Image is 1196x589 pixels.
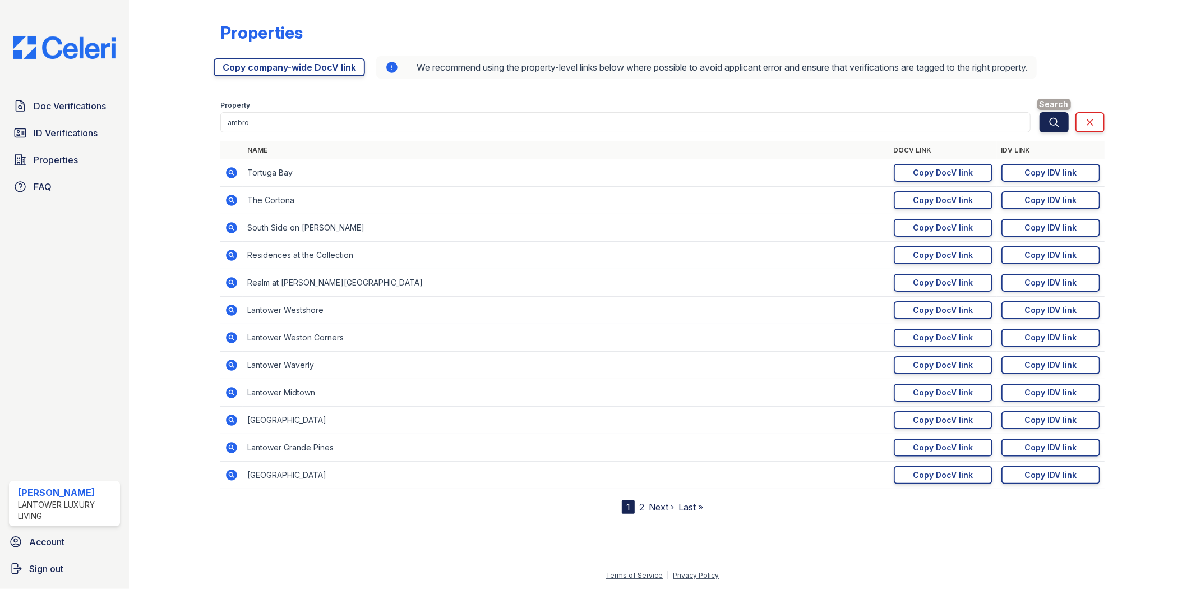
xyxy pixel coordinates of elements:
a: Copy IDV link [1001,301,1100,319]
th: Name [243,141,889,159]
div: [PERSON_NAME] [18,486,116,499]
a: Sign out [4,558,124,580]
img: CE_Logo_Blue-a8612792a0a2168367f1c8372b55b34899dd931a85d93a1a3d3e32e68fde9ad4.png [4,36,124,59]
a: Copy DocV link [894,411,992,429]
div: | [667,571,669,579]
a: Copy company-wide DocV link [214,58,365,76]
div: Copy DocV link [913,305,973,316]
td: Residences at the Collection [243,242,889,269]
a: Privacy Policy [673,571,719,579]
th: IDV Link [997,141,1105,159]
td: The Cortona [243,187,889,214]
td: Lantower Weston Corners [243,324,889,352]
th: DocV Link [889,141,997,159]
a: Copy IDV link [1001,384,1100,402]
div: Copy IDV link [1024,415,1077,426]
a: Copy DocV link [894,439,992,457]
a: Copy IDV link [1001,191,1100,209]
span: Properties [34,153,78,167]
a: ID Verifications [9,122,120,144]
button: Search [1040,112,1069,132]
div: Copy DocV link [913,332,973,343]
span: Search [1037,99,1071,110]
td: Lantower Grande Pines [243,434,889,462]
div: Copy DocV link [913,415,973,426]
td: Tortuga Bay [243,159,889,187]
div: Copy DocV link [913,387,973,398]
td: Lantower Westshore [243,297,889,324]
a: Copy DocV link [894,191,992,209]
a: Account [4,531,124,553]
div: Copy DocV link [913,277,973,288]
div: 1 [622,500,635,514]
div: Copy DocV link [913,195,973,206]
div: Copy IDV link [1024,360,1077,371]
div: Copy IDV link [1024,305,1077,316]
a: Doc Verifications [9,95,120,117]
a: FAQ [9,176,120,198]
a: Copy IDV link [1001,439,1100,457]
a: Last » [678,501,703,513]
td: Realm at [PERSON_NAME][GEOGRAPHIC_DATA] [243,269,889,297]
div: Copy IDV link [1024,167,1077,178]
div: Copy IDV link [1024,470,1077,481]
span: Account [29,535,64,549]
span: Doc Verifications [34,99,106,113]
a: Copy IDV link [1001,356,1100,374]
a: Copy DocV link [894,301,992,319]
div: Copy DocV link [913,222,973,233]
div: Copy IDV link [1024,387,1077,398]
a: Copy IDV link [1001,164,1100,182]
div: Copy DocV link [913,442,973,453]
a: Copy IDV link [1001,329,1100,347]
span: Sign out [29,562,63,576]
a: 2 [639,501,644,513]
a: Properties [9,149,120,171]
div: Lantower Luxury Living [18,499,116,522]
input: Search by property name or address [220,112,1030,132]
div: Copy IDV link [1024,277,1077,288]
a: Next › [649,501,674,513]
a: Copy DocV link [894,164,992,182]
a: Copy IDV link [1001,219,1100,237]
div: Copy IDV link [1024,250,1077,261]
div: Copy IDV link [1024,222,1077,233]
a: Copy DocV link [894,274,992,292]
td: South Side on [PERSON_NAME] [243,214,889,242]
a: Copy IDV link [1001,466,1100,484]
div: Copy DocV link [913,250,973,261]
td: [GEOGRAPHIC_DATA] [243,462,889,489]
div: We recommend using the property-level links below where possible to avoid applicant error and ens... [376,56,1037,79]
a: Copy DocV link [894,356,992,374]
a: Copy DocV link [894,246,992,264]
span: FAQ [34,180,52,194]
div: Copy IDV link [1024,195,1077,206]
a: Copy DocV link [894,466,992,484]
a: Copy DocV link [894,384,992,402]
span: ID Verifications [34,126,98,140]
a: Copy IDV link [1001,274,1100,292]
label: Property [220,101,250,110]
td: [GEOGRAPHIC_DATA] [243,407,889,434]
div: Properties [220,22,303,43]
div: Copy IDV link [1024,442,1077,453]
div: Copy DocV link [913,360,973,371]
td: Lantower Midtown [243,379,889,407]
div: Copy DocV link [913,470,973,481]
div: Copy IDV link [1024,332,1077,343]
td: Lantower Waverly [243,352,889,379]
a: Copy IDV link [1001,411,1100,429]
a: Copy IDV link [1001,246,1100,264]
a: Copy DocV link [894,219,992,237]
a: Copy DocV link [894,329,992,347]
a: Terms of Service [606,571,663,579]
div: Copy DocV link [913,167,973,178]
